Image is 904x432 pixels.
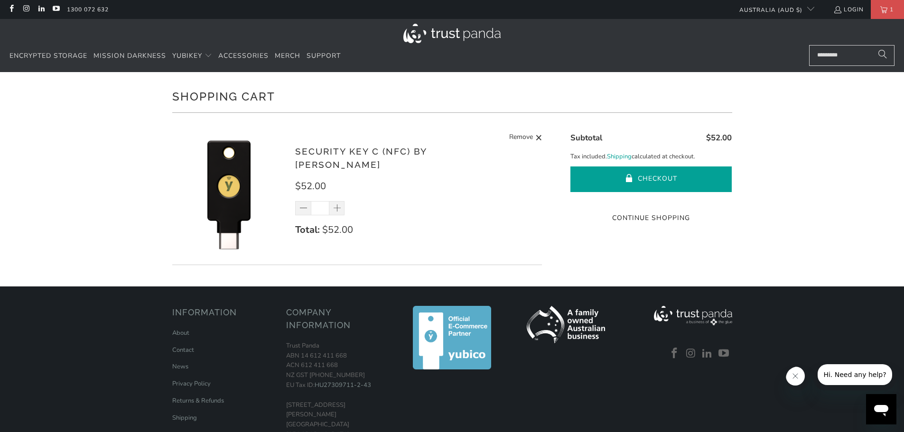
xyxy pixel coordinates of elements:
a: Trust Panda Australia on LinkedIn [37,6,45,13]
iframe: Button to launch messaging window [866,394,896,424]
a: HU27309711-2-43 [315,381,371,389]
a: Merch [275,45,300,67]
a: Security Key C (NFC) by [PERSON_NAME] [295,146,427,170]
a: Accessories [218,45,269,67]
a: 1300 072 632 [67,4,109,15]
span: Support [307,51,341,60]
span: $52.00 [706,132,732,143]
strong: Total: [295,223,320,236]
span: Remove [509,132,533,144]
input: Search... [809,45,895,66]
a: Encrypted Storage [9,45,87,67]
span: Accessories [218,51,269,60]
span: $52.00 [322,223,353,236]
a: Contact [172,346,194,354]
nav: Translation missing: en.navigation.header.main_nav [9,45,341,67]
summary: YubiKey [172,45,212,67]
a: Trust Panda Australia on Facebook [668,348,682,360]
a: Privacy Policy [172,379,211,388]
span: Subtotal [570,132,602,143]
button: Search [871,45,895,66]
a: Trust Panda Australia on Instagram [22,6,30,13]
iframe: Close message [786,367,810,390]
a: Trust Panda Australia on YouTube [52,6,60,13]
a: About [172,329,189,337]
span: Mission Darkness [93,51,166,60]
a: Mission Darkness [93,45,166,67]
a: Trust Panda Australia on Facebook [7,6,15,13]
a: Shipping [607,152,632,162]
span: Encrypted Storage [9,51,87,60]
a: Continue Shopping [570,213,732,223]
iframe: Message from company [813,364,896,390]
a: Trust Panda Australia on LinkedIn [700,348,715,360]
span: YubiKey [172,51,202,60]
img: Trust Panda Australia [403,24,501,43]
img: Security Key C (NFC) by Yubico [172,137,286,250]
a: Returns & Refunds [172,396,224,405]
p: Tax included. calculated at checkout. [570,152,732,162]
a: News [172,362,188,371]
a: Shipping [172,414,197,422]
h1: Shopping Cart [172,86,732,105]
span: $52.00 [295,180,326,193]
button: Checkout [570,166,732,192]
a: Support [307,45,341,67]
a: Trust Panda Australia on YouTube [717,348,731,360]
a: Remove [509,132,542,144]
span: Merch [275,51,300,60]
a: Login [833,4,864,15]
a: Trust Panda Australia on Instagram [684,348,698,360]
